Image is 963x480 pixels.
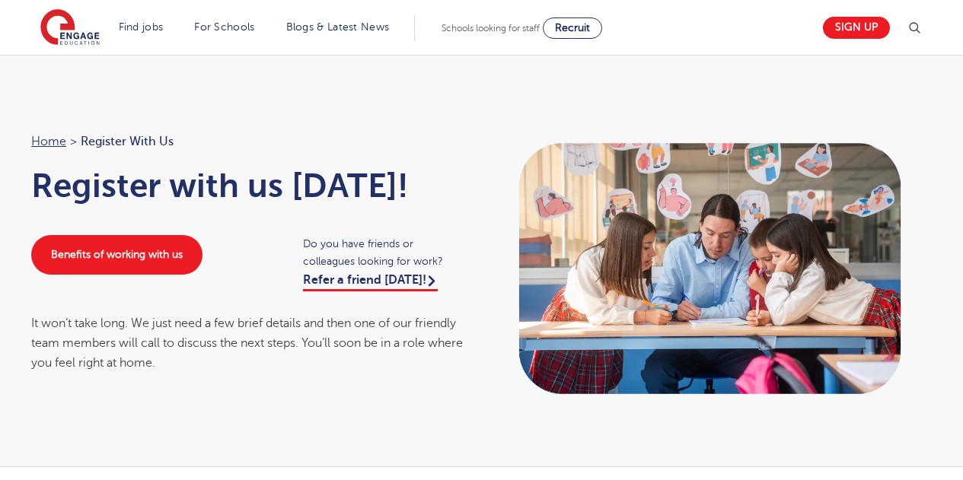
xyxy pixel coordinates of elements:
[303,273,438,291] a: Refer a friend [DATE]!
[31,313,467,374] div: It won’t take long. We just need a few brief details and then one of our friendly team members wi...
[543,17,602,39] a: Recruit
[442,23,540,33] span: Schools looking for staff
[303,235,467,270] span: Do you have friends or colleagues looking for work?
[31,132,467,151] nav: breadcrumb
[286,21,390,33] a: Blogs & Latest News
[70,135,77,148] span: >
[81,132,174,151] span: Register with us
[31,167,467,205] h1: Register with us [DATE]!
[194,21,254,33] a: For Schools
[823,17,890,39] a: Sign up
[119,21,164,33] a: Find jobs
[31,235,202,275] a: Benefits of working with us
[555,22,590,33] span: Recruit
[31,135,66,148] a: Home
[40,9,100,47] img: Engage Education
